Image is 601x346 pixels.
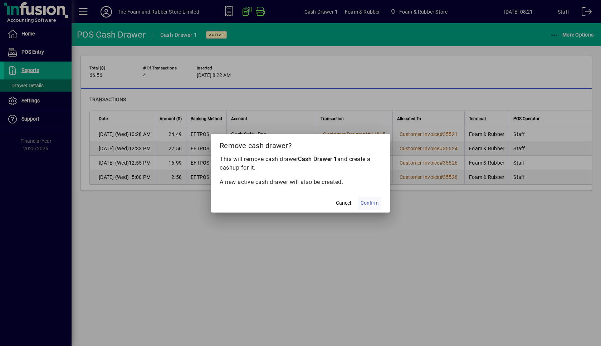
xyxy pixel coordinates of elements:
span: Confirm [361,199,378,207]
p: This will remove cash drawer and create a cashup for it. [220,155,381,172]
button: Confirm [358,197,381,210]
p: A new active cash drawer will also be created. [220,178,381,186]
h2: Remove cash drawer? [211,134,390,155]
b: Cash Drawer 1 [298,156,337,162]
button: Cancel [332,197,355,210]
span: Cancel [336,199,351,207]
